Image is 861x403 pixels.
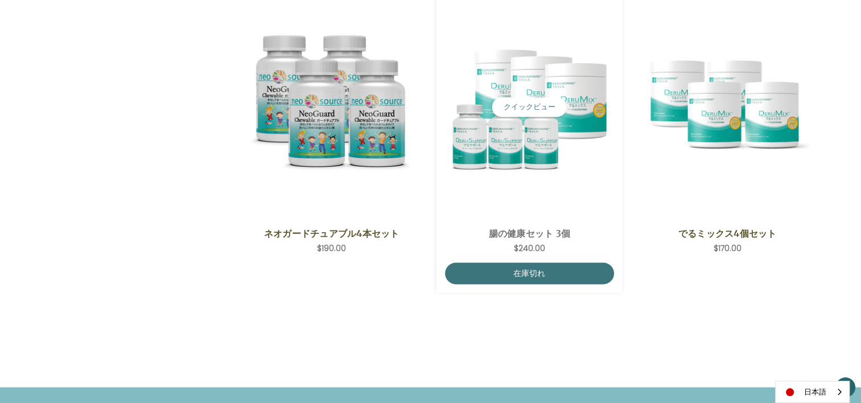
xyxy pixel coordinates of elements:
a: でるミックス4個セット [649,227,806,240]
a: 腸の健康セット 3個 [451,227,608,240]
button: クイックビュー [492,97,567,117]
div: Language [775,381,850,403]
a: 日本語 [776,381,849,402]
span: $190.00 [317,242,346,254]
img: ネオガードチュアブル4本セット [247,23,416,192]
span: $240.00 [514,242,545,254]
a: ネオガードチュアブル4本セット [253,227,410,240]
aside: Language selected: 日本語 [775,381,850,403]
span: $170.00 [714,242,741,254]
a: 在庫切れ [445,262,614,284]
img: でるミックス4個セット [643,23,812,192]
img: 腸の健康セット 3個 [445,36,614,178]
